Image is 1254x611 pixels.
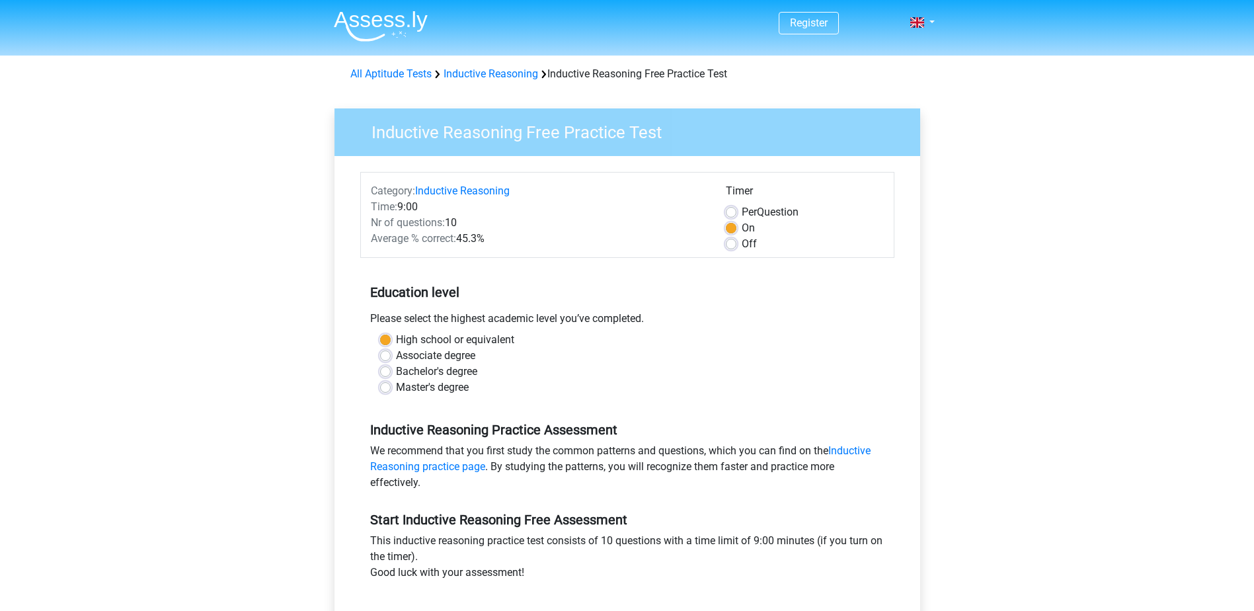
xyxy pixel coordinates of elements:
[356,117,910,143] h3: Inductive Reasoning Free Practice Test
[370,422,884,438] h5: Inductive Reasoning Practice Assessment
[370,512,884,528] h5: Start Inductive Reasoning Free Assessment
[396,332,514,348] label: High school or equivalent
[742,220,755,236] label: On
[396,380,469,395] label: Master's degree
[396,364,477,380] label: Bachelor's degree
[396,348,475,364] label: Associate degree
[371,232,456,245] span: Average % correct:
[345,66,910,82] div: Inductive Reasoning Free Practice Test
[361,199,716,215] div: 9:00
[361,215,716,231] div: 10
[370,279,884,305] h5: Education level
[742,204,799,220] label: Question
[790,17,828,29] a: Register
[360,311,894,332] div: Please select the highest academic level you’ve completed.
[371,184,415,197] span: Category:
[742,206,757,218] span: Per
[415,184,510,197] a: Inductive Reasoning
[371,200,397,213] span: Time:
[334,11,428,42] img: Assessly
[444,67,538,80] a: Inductive Reasoning
[742,236,757,252] label: Off
[350,67,432,80] a: All Aptitude Tests
[371,216,445,229] span: Nr of questions:
[361,231,716,247] div: 45.3%
[360,443,894,496] div: We recommend that you first study the common patterns and questions, which you can find on the . ...
[360,533,894,586] div: This inductive reasoning practice test consists of 10 questions with a time limit of 9:00 minutes...
[726,183,884,204] div: Timer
